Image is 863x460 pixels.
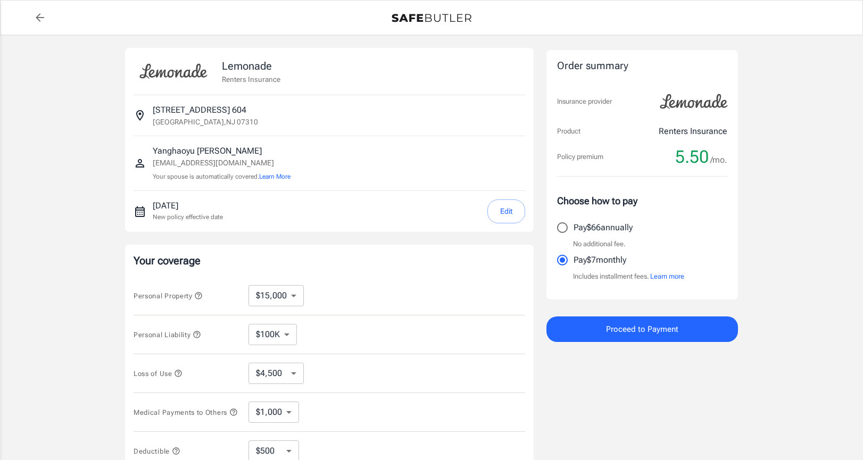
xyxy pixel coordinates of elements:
button: Personal Property [134,289,203,302]
p: [DATE] [153,199,223,212]
button: Learn More [259,172,291,181]
span: Personal Property [134,292,203,300]
p: Choose how to pay [557,194,727,208]
button: Edit [487,199,525,223]
span: Loss of Use [134,370,182,378]
button: Loss of Use [134,367,182,380]
span: Personal Liability [134,331,201,339]
p: Policy premium [557,152,603,162]
span: Deductible [134,447,180,455]
p: Product [557,126,580,137]
p: New policy effective date [153,212,223,222]
svg: New policy start date [134,205,146,218]
button: Learn more [650,271,684,282]
p: Your coverage [134,253,525,268]
p: Yanghaoyu [PERSON_NAME] [153,145,291,157]
p: Renters Insurance [222,74,280,85]
p: Your spouse is automatically covered. [153,172,291,182]
img: Lemonade [654,87,734,116]
p: [STREET_ADDRESS] 604 [153,104,246,116]
p: [GEOGRAPHIC_DATA] , NJ 07310 [153,116,258,127]
button: Personal Liability [134,328,201,341]
p: Insurance provider [557,96,612,107]
span: 5.50 [675,146,709,168]
img: Lemonade [134,56,213,86]
span: Proceed to Payment [606,322,678,336]
a: back to quotes [29,7,51,28]
p: Renters Insurance [659,125,727,138]
button: Proceed to Payment [546,316,738,342]
p: [EMAIL_ADDRESS][DOMAIN_NAME] [153,157,291,169]
div: Order summary [557,58,727,74]
span: Medical Payments to Others [134,408,238,416]
button: Deductible [134,445,180,457]
svg: Insured person [134,157,146,170]
img: Back to quotes [392,14,471,22]
p: Pay $66 annually [574,221,633,234]
p: Pay $7 monthly [574,254,626,266]
button: Medical Payments to Others [134,406,238,419]
p: Includes installment fees. [573,271,684,282]
span: /mo. [710,153,727,168]
p: No additional fee. [573,239,626,249]
p: Lemonade [222,58,280,74]
svg: Insured address [134,109,146,122]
